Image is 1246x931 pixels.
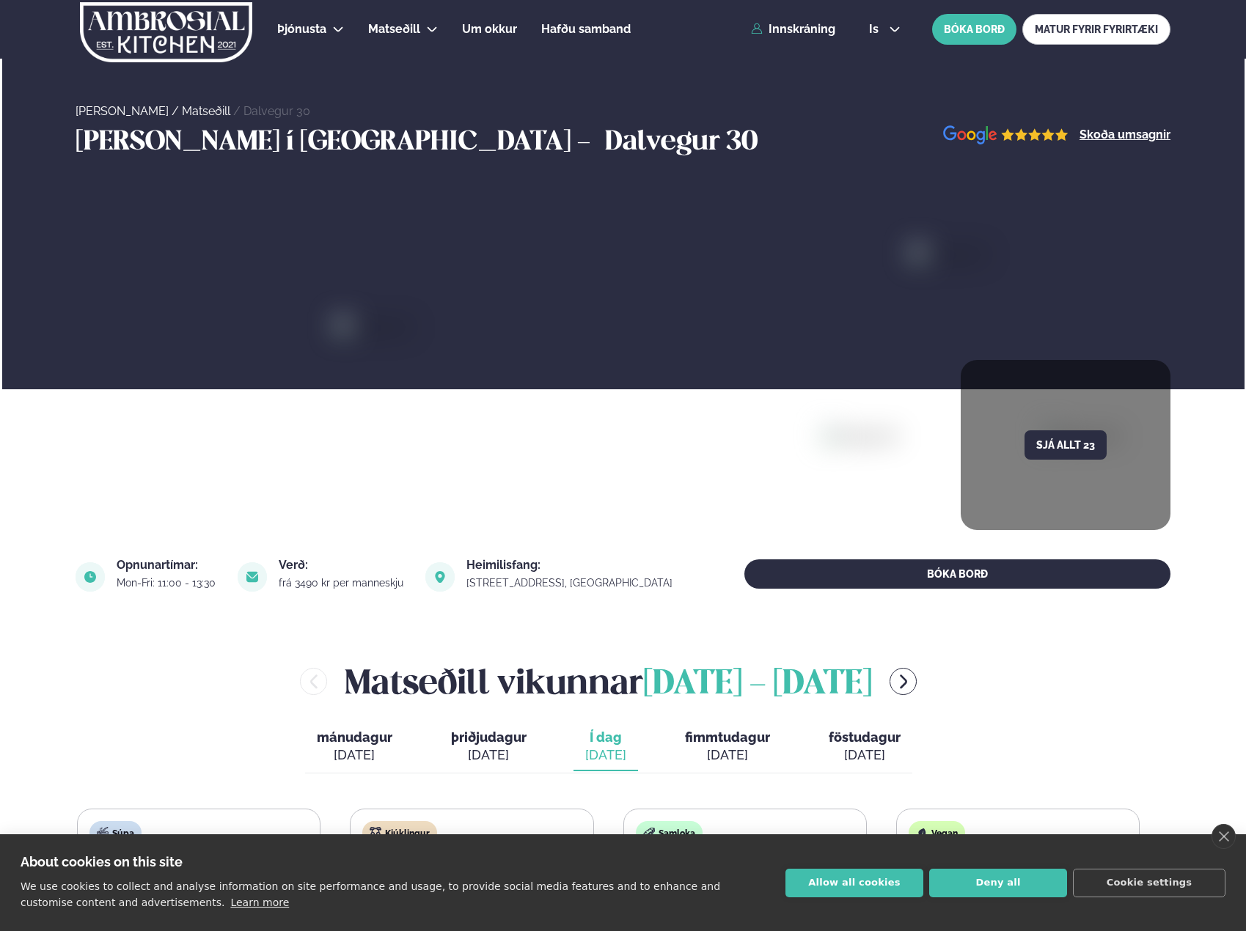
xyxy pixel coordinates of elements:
[785,869,923,897] button: Allow all cookies
[243,104,310,118] a: Dalvegur 30
[172,104,182,118] span: /
[817,723,912,771] button: föstudagur [DATE]
[890,668,917,695] button: menu-btn-right
[585,746,626,764] div: [DATE]
[541,21,631,38] a: Hafðu samband
[425,562,455,592] img: image alt
[573,723,638,771] button: Í dag [DATE]
[643,827,655,839] img: sandwich-new-16px.svg
[857,23,912,35] button: is
[182,104,230,118] a: Matseðill
[21,854,183,869] strong: About cookies on this site
[277,21,326,38] a: Þjónusta
[685,729,770,745] span: fimmtudagur
[117,559,220,571] div: Opnunartímar:
[685,746,770,764] div: [DATE]
[462,22,517,36] span: Um okkur
[368,21,420,38] a: Matseðill
[916,827,928,839] img: Vegan.svg
[932,14,1016,45] button: BÓKA BORÐ
[279,559,408,571] div: Verð:
[929,869,1067,897] button: Deny all
[368,22,420,36] span: Matseðill
[317,729,392,745] span: mánudagur
[1212,824,1236,849] a: close
[673,723,782,771] button: fimmtudagur [DATE]
[829,746,901,764] div: [DATE]
[829,729,901,745] span: föstudagur
[451,729,527,745] span: þriðjudagur
[585,729,626,746] span: Í dag
[869,23,883,35] span: is
[636,821,703,844] div: Samloka
[337,319,1119,741] img: image alt
[909,821,965,844] div: Vegan
[1025,430,1107,460] button: Sjá allt 23
[238,562,267,592] img: image alt
[605,125,758,161] h3: Dalvegur 30
[824,428,1075,632] img: image alt
[345,658,872,705] h2: Matseðill vikunnar
[1022,14,1170,45] a: MATUR FYRIR FYRIRTÆKI
[89,821,142,844] div: Súpa
[279,577,408,589] div: frá 3490 kr per manneskju
[230,897,289,908] a: Learn more
[751,23,835,36] a: Innskráning
[462,21,517,38] a: Um okkur
[78,2,254,62] img: logo
[744,559,1170,589] button: BÓKA BORÐ
[277,22,326,36] span: Þjónusta
[943,125,1069,145] img: image alt
[76,562,105,592] img: image alt
[541,22,631,36] span: Hafðu samband
[97,827,109,839] img: soup.svg
[117,577,220,589] div: Mon-Fri: 11:00 - 13:30
[300,668,327,695] button: menu-btn-left
[76,125,598,161] h3: [PERSON_NAME] í [GEOGRAPHIC_DATA] -
[21,880,720,908] p: We use cookies to collect and analyse information on site performance and usage, to provide socia...
[466,574,677,592] a: link
[643,669,872,701] span: [DATE] - [DATE]
[451,746,527,764] div: [DATE]
[439,723,538,771] button: þriðjudagur [DATE]
[362,821,437,844] div: Kjúklingur
[76,104,169,118] a: [PERSON_NAME]
[317,746,392,764] div: [DATE]
[1080,129,1170,141] a: Skoða umsagnir
[233,104,243,118] span: /
[370,827,381,839] img: chicken.svg
[1073,869,1225,897] button: Cookie settings
[466,559,677,571] div: Heimilisfang:
[305,723,404,771] button: mánudagur [DATE]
